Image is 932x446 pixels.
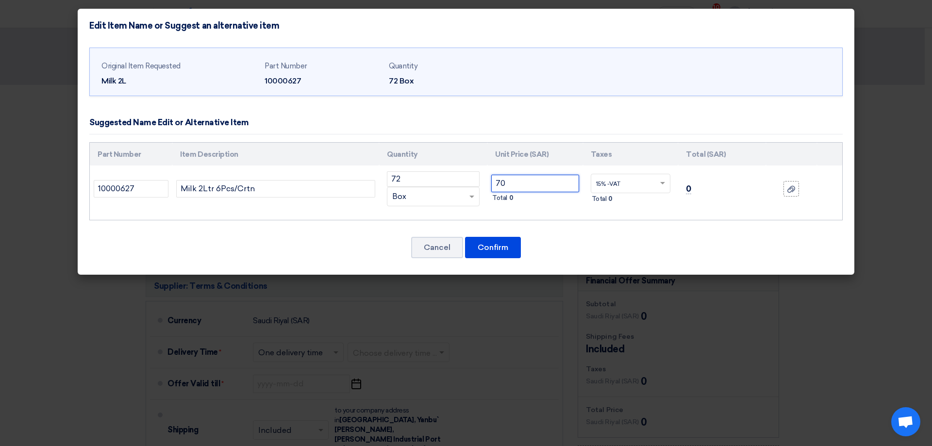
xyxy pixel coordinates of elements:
font: Total [492,194,507,201]
font: Item Description [180,150,238,159]
font: 10000627 [265,76,301,85]
font: Taxes [591,150,612,159]
font: Part Number [265,62,307,70]
font: 0 [608,195,613,202]
font: 72 Box [389,76,414,85]
font: Original Item Requested [101,62,181,70]
input: RFQ_STEP1.ITEMS.2.AMOUNT_TITLE [387,171,480,187]
font: Milk 2L [101,76,126,85]
font: Cancel [424,243,450,252]
button: Confirm [465,237,521,258]
font: Unit Price (SAR) [495,150,549,159]
font: Suggested Name Edit or Alternative Item [89,117,249,127]
font: Edit Item Name or Suggest an alternative item [89,20,279,31]
input: Unit Price [491,175,579,192]
font: Box [392,192,406,201]
font: 0 [686,184,691,194]
font: 0 [509,194,514,201]
font: Total (SAR) [686,150,726,159]
font: Quantity [387,150,417,159]
div: Open chat [891,407,920,436]
ng-select: VAT [591,174,671,193]
font: Quantity [389,62,417,70]
font: Part Number [98,150,141,159]
font: Confirm [478,243,508,252]
button: Cancel [411,237,463,258]
input: Part Number [94,180,168,198]
font: Total [592,195,607,202]
input: Add Item Description [176,180,375,198]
